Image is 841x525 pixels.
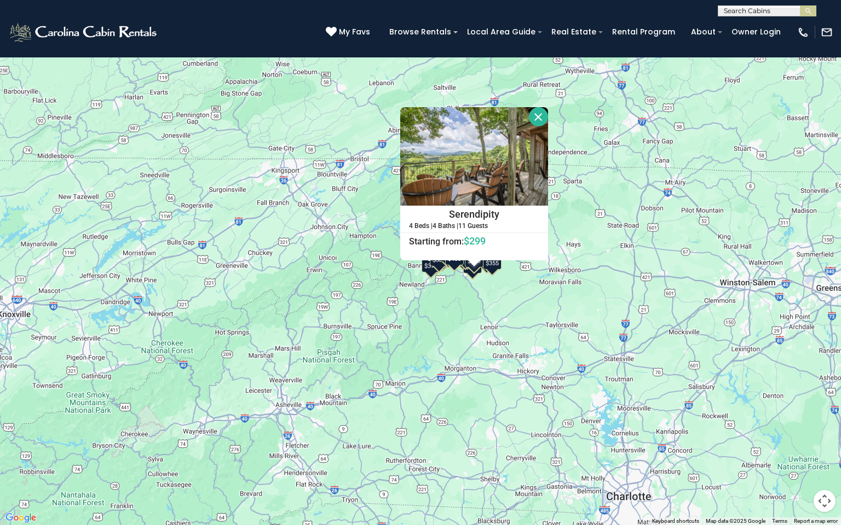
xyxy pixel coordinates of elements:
[797,26,809,38] img: phone-regular-white.png
[339,26,370,38] span: My Favs
[462,24,541,40] a: Local Area Guide
[607,24,681,40] a: Rental Program
[726,24,786,40] a: Owner Login
[326,26,373,38] a: My Favs
[686,24,721,40] a: About
[8,21,160,43] img: White-1-2.png
[546,24,602,40] a: Real Estate
[384,24,457,40] a: Browse Rentals
[821,26,833,38] img: mail-regular-white.png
